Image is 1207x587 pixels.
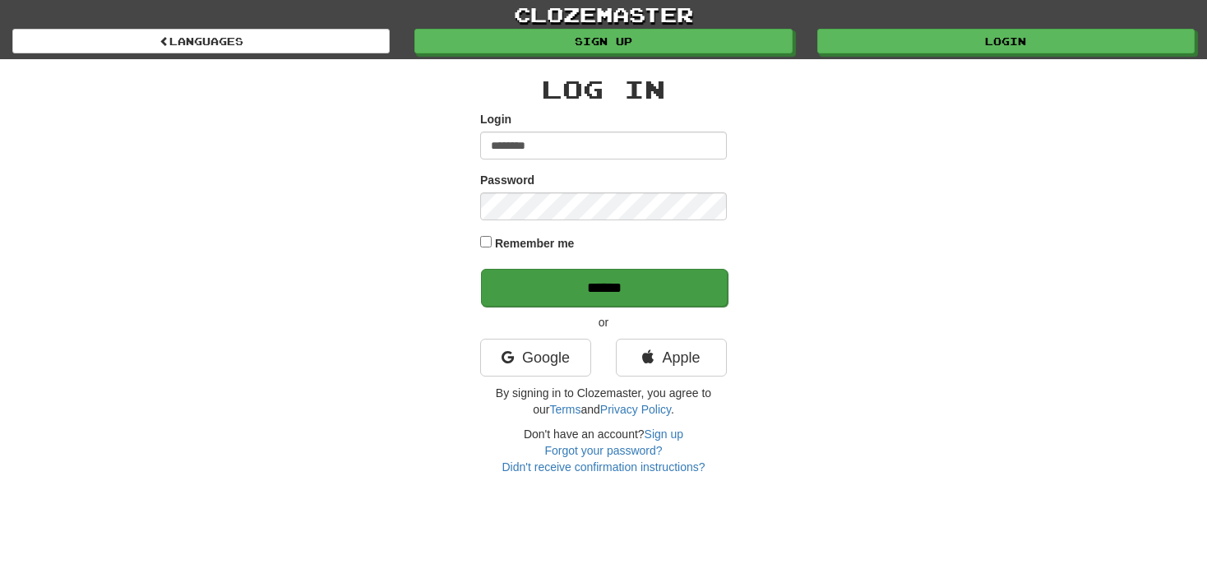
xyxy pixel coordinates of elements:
div: Don't have an account? [480,426,727,475]
a: Languages [12,29,390,53]
label: Password [480,172,534,188]
a: Sign up [414,29,792,53]
h2: Log In [480,76,727,103]
label: Remember me [495,235,575,252]
a: Apple [616,339,727,377]
a: Sign up [645,428,683,441]
a: Terms [549,403,580,416]
a: Login [817,29,1195,53]
a: Privacy Policy [600,403,671,416]
p: or [480,314,727,330]
p: By signing in to Clozemaster, you agree to our and . [480,385,727,418]
label: Login [480,111,511,127]
a: Google [480,339,591,377]
a: Didn't receive confirmation instructions? [502,460,705,474]
a: Forgot your password? [544,444,662,457]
